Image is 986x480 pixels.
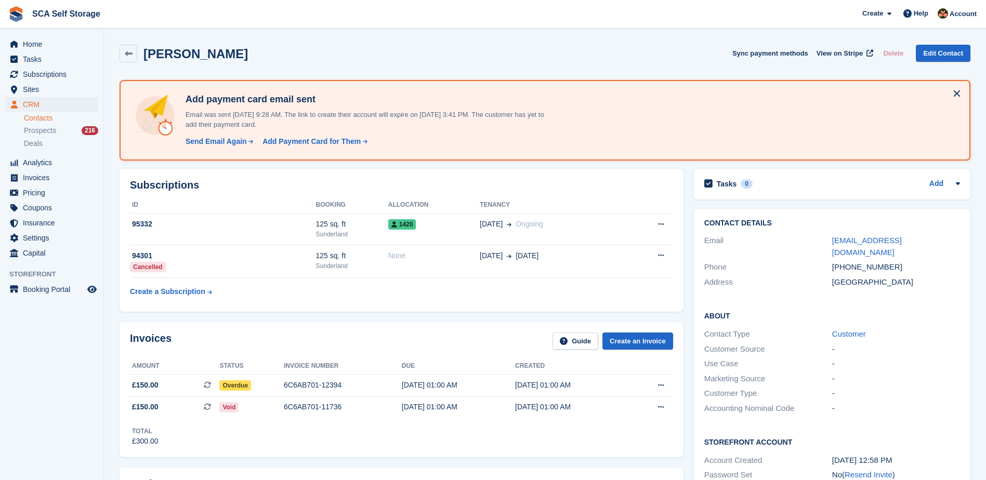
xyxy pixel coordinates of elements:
[219,380,251,391] span: Overdue
[388,219,416,230] span: 1420
[23,282,85,297] span: Booking Portal
[704,436,960,447] h2: Storefront Account
[515,380,628,391] div: [DATE] 01:00 AM
[516,220,543,228] span: Ongoing
[704,343,832,355] div: Customer Source
[704,261,832,273] div: Phone
[832,388,960,399] div: -
[741,179,753,189] div: 0
[914,8,928,19] span: Help
[817,48,863,59] span: View on Stripe
[130,282,212,301] a: Create a Subscription
[181,110,545,130] p: Email was sent [DATE] 9:28 AM. The link to create their account will expire on [DATE] 3:41 PM. Th...
[9,269,103,279] span: Storefront
[704,328,832,340] div: Contact Type
[480,250,503,261] span: [DATE]
[5,170,98,185] a: menu
[316,219,388,230] div: 125 sq. ft
[5,185,98,200] a: menu
[602,332,673,350] a: Create an Invoice
[704,373,832,385] div: Marketing Source
[24,113,98,123] a: Contacts
[133,94,177,138] img: add-payment-card-4dbda4983b697a7845d177d07a5d71e8a16f1ec00487972de202a45f1e8132f5.svg
[130,332,172,350] h2: Invoices
[704,358,832,370] div: Use Case
[5,97,98,112] a: menu
[832,261,960,273] div: [PHONE_NUMBER]
[929,178,943,190] a: Add
[24,126,56,136] span: Prospects
[132,426,159,436] div: Total
[950,9,977,19] span: Account
[862,8,883,19] span: Create
[832,329,866,338] a: Customer
[938,8,948,19] img: Sarah Race
[704,276,832,288] div: Address
[704,219,960,228] h2: Contact Details
[23,37,85,51] span: Home
[258,136,369,147] a: Add Payment Card for Them
[181,94,545,105] h4: Add payment card email sent
[515,402,628,412] div: [DATE] 01:00 AM
[23,246,85,260] span: Capital
[219,358,284,375] th: Status
[5,37,98,51] a: menu
[23,170,85,185] span: Invoices
[5,282,98,297] a: menu
[219,402,239,412] span: Void
[402,402,515,412] div: [DATE] 01:00 AM
[130,197,316,214] th: ID
[132,402,159,412] span: £150.00
[832,276,960,288] div: [GEOGRAPHIC_DATA]
[23,155,85,170] span: Analytics
[262,136,361,147] div: Add Payment Card for Them
[704,403,832,415] div: Accounting Nominal Code
[832,358,960,370] div: -
[143,47,248,61] h2: [PERSON_NAME]
[28,5,104,22] a: SCA Self Storage
[5,246,98,260] a: menu
[5,82,98,97] a: menu
[812,45,875,62] a: View on Stripe
[879,45,908,62] button: Delete
[388,250,480,261] div: None
[5,155,98,170] a: menu
[24,125,98,136] a: Prospects 216
[388,197,480,214] th: Allocation
[23,231,85,245] span: Settings
[23,201,85,215] span: Coupons
[23,82,85,97] span: Sites
[316,261,388,271] div: Sunderland
[732,45,808,62] button: Sync payment methods
[832,343,960,355] div: -
[832,236,902,257] a: [EMAIL_ADDRESS][DOMAIN_NAME]
[832,455,960,466] div: [DATE] 12:58 PM
[23,67,85,82] span: Subscriptions
[480,197,624,214] th: Tenancy
[284,380,402,391] div: 6C6AB701-12394
[5,201,98,215] a: menu
[130,262,166,272] div: Cancelled
[23,185,85,200] span: Pricing
[845,470,892,479] a: Resend Invite
[516,250,538,261] span: [DATE]
[130,179,673,191] h2: Subscriptions
[23,52,85,66] span: Tasks
[704,310,960,321] h2: About
[130,219,316,230] div: 95332
[130,358,219,375] th: Amount
[23,216,85,230] span: Insurance
[5,67,98,82] a: menu
[24,138,98,149] a: Deals
[132,436,159,447] div: £300.00
[704,388,832,399] div: Customer Type
[515,358,628,375] th: Created
[5,52,98,66] a: menu
[704,235,832,258] div: Email
[284,402,402,412] div: 6C6AB701-11736
[186,136,247,147] div: Send Email Again
[130,250,316,261] div: 94301
[480,219,503,230] span: [DATE]
[5,216,98,230] a: menu
[316,250,388,261] div: 125 sq. ft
